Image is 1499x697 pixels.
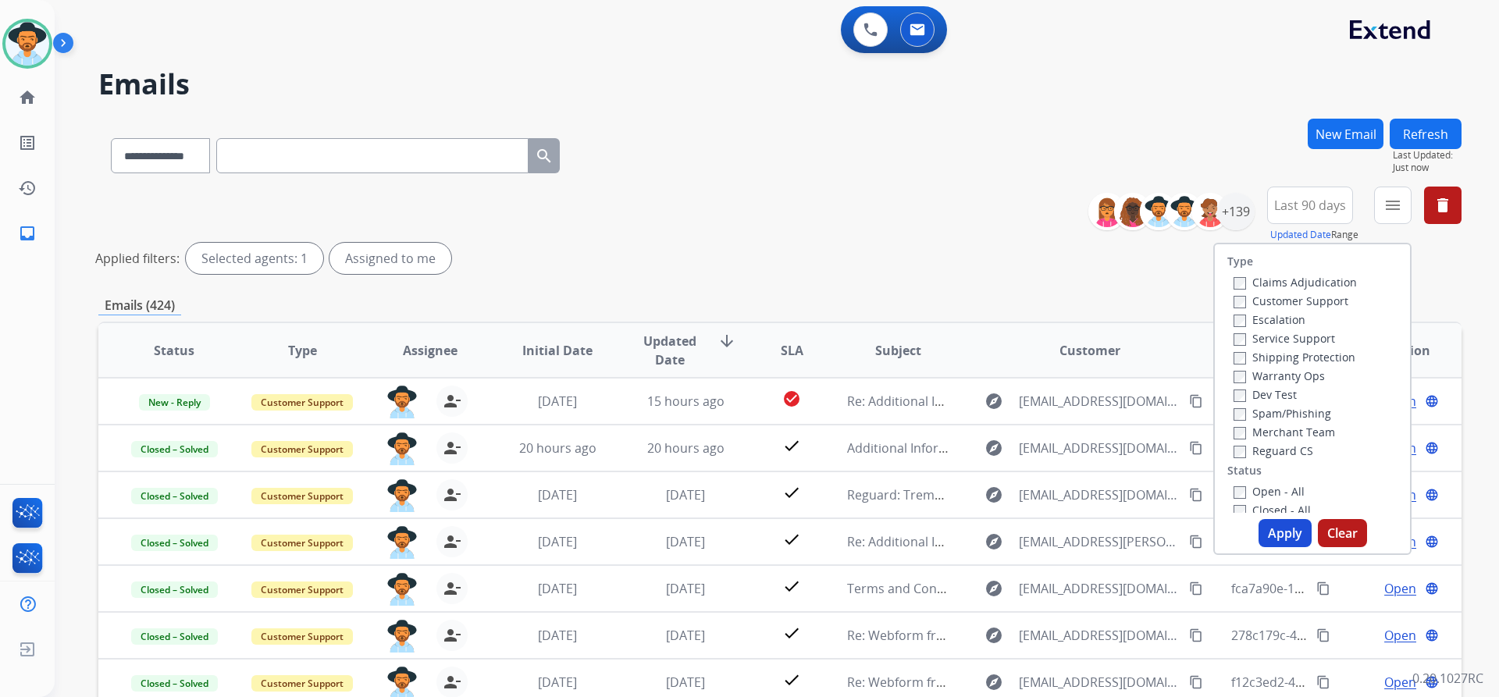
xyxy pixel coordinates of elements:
input: Shipping Protection [1234,352,1246,365]
span: Status [154,341,194,360]
span: [DATE] [538,533,577,550]
span: Open [1384,626,1416,645]
button: Apply [1259,519,1312,547]
span: 20 hours ago [519,439,596,457]
mat-icon: person_remove [443,485,461,504]
span: [DATE] [666,674,705,691]
span: [DATE] [538,393,577,410]
mat-icon: check_circle [782,389,801,408]
span: fca7a90e-1c63-4bd0-863c-458b12eaf9c8 [1231,580,1465,597]
button: Last 90 days [1267,187,1353,224]
img: agent-avatar [386,432,418,465]
span: [EMAIL_ADDRESS][DOMAIN_NAME] [1019,673,1180,692]
span: Customer [1059,341,1120,360]
img: agent-avatar [386,479,418,512]
span: [DATE] [538,580,577,597]
h2: Emails [98,69,1462,100]
p: Applied filters: [95,249,180,268]
button: Refresh [1390,119,1462,149]
img: agent-avatar [386,620,418,653]
label: Open - All [1234,484,1305,499]
span: Open [1384,673,1416,692]
mat-icon: language [1425,628,1439,642]
mat-icon: language [1425,394,1439,408]
label: Escalation [1234,312,1305,327]
input: Claims Adjudication [1234,277,1246,290]
label: Claims Adjudication [1234,275,1357,290]
mat-icon: delete [1433,196,1452,215]
span: New - Reply [139,394,210,411]
span: [EMAIL_ADDRESS][DOMAIN_NAME] [1019,626,1180,645]
div: +139 [1217,193,1255,230]
mat-icon: content_copy [1316,581,1330,596]
span: Re: Additional Information [847,393,1002,410]
mat-icon: search [535,147,554,165]
mat-icon: content_copy [1189,581,1203,596]
p: 0.20.1027RC [1412,669,1483,688]
p: Emails (424) [98,296,181,315]
img: agent-avatar [386,386,418,418]
input: Customer Support [1234,296,1246,308]
mat-icon: inbox [18,224,37,243]
span: Re: Webform from [EMAIL_ADDRESS][DOMAIN_NAME] on [DATE] [847,627,1222,644]
span: [EMAIL_ADDRESS][DOMAIN_NAME] [1019,579,1180,598]
button: Updated Date [1270,229,1331,241]
mat-icon: history [18,179,37,197]
mat-icon: explore [984,392,1003,411]
label: Customer Support [1234,293,1348,308]
span: Type [288,341,317,360]
label: Service Support [1234,331,1335,346]
span: [DATE] [666,627,705,644]
span: 20 hours ago [647,439,725,457]
label: Reguard CS [1234,443,1313,458]
label: Spam/Phishing [1234,406,1331,421]
mat-icon: content_copy [1189,535,1203,549]
mat-icon: explore [984,579,1003,598]
mat-icon: list_alt [18,133,37,152]
span: [DATE] [538,627,577,644]
mat-icon: content_copy [1189,394,1203,408]
span: SLA [781,341,803,360]
label: Status [1227,463,1262,478]
span: Additional Information [847,439,981,457]
mat-icon: content_copy [1189,488,1203,502]
mat-icon: language [1425,535,1439,549]
mat-icon: content_copy [1189,675,1203,689]
span: [DATE] [538,674,577,691]
mat-icon: person_remove [443,626,461,645]
img: avatar [5,22,49,66]
mat-icon: arrow_downward [717,332,736,350]
span: Customer Support [251,581,353,598]
span: [EMAIL_ADDRESS][DOMAIN_NAME] [1019,485,1180,504]
button: New Email [1308,119,1383,149]
label: Dev Test [1234,387,1297,402]
input: Escalation [1234,315,1246,327]
mat-icon: language [1425,441,1439,455]
span: Range [1270,228,1358,241]
mat-icon: check [782,483,801,502]
mat-icon: person_remove [443,673,461,692]
span: Reguard: Tremendous Fulfillment [847,486,1044,503]
span: Assignee [403,341,458,360]
span: Customer Support [251,394,353,411]
label: Warranty Ops [1234,368,1325,383]
span: Customer Support [251,675,353,692]
span: Customer Support [251,488,353,504]
span: Terms and Conditions [847,580,977,597]
mat-icon: explore [984,485,1003,504]
input: Reguard CS [1234,446,1246,458]
mat-icon: language [1425,581,1439,596]
input: Spam/Phishing [1234,408,1246,421]
span: Open [1384,579,1416,598]
mat-icon: content_copy [1189,628,1203,642]
label: Type [1227,254,1253,269]
mat-icon: check [782,624,801,642]
label: Closed - All [1234,503,1311,517]
span: Customer Support [251,441,353,457]
input: Dev Test [1234,389,1246,402]
span: Closed – Solved [131,441,218,457]
span: [DATE] [538,486,577,503]
span: 15 hours ago [647,393,725,410]
label: Shipping Protection [1234,350,1355,365]
input: Closed - All [1234,505,1246,517]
